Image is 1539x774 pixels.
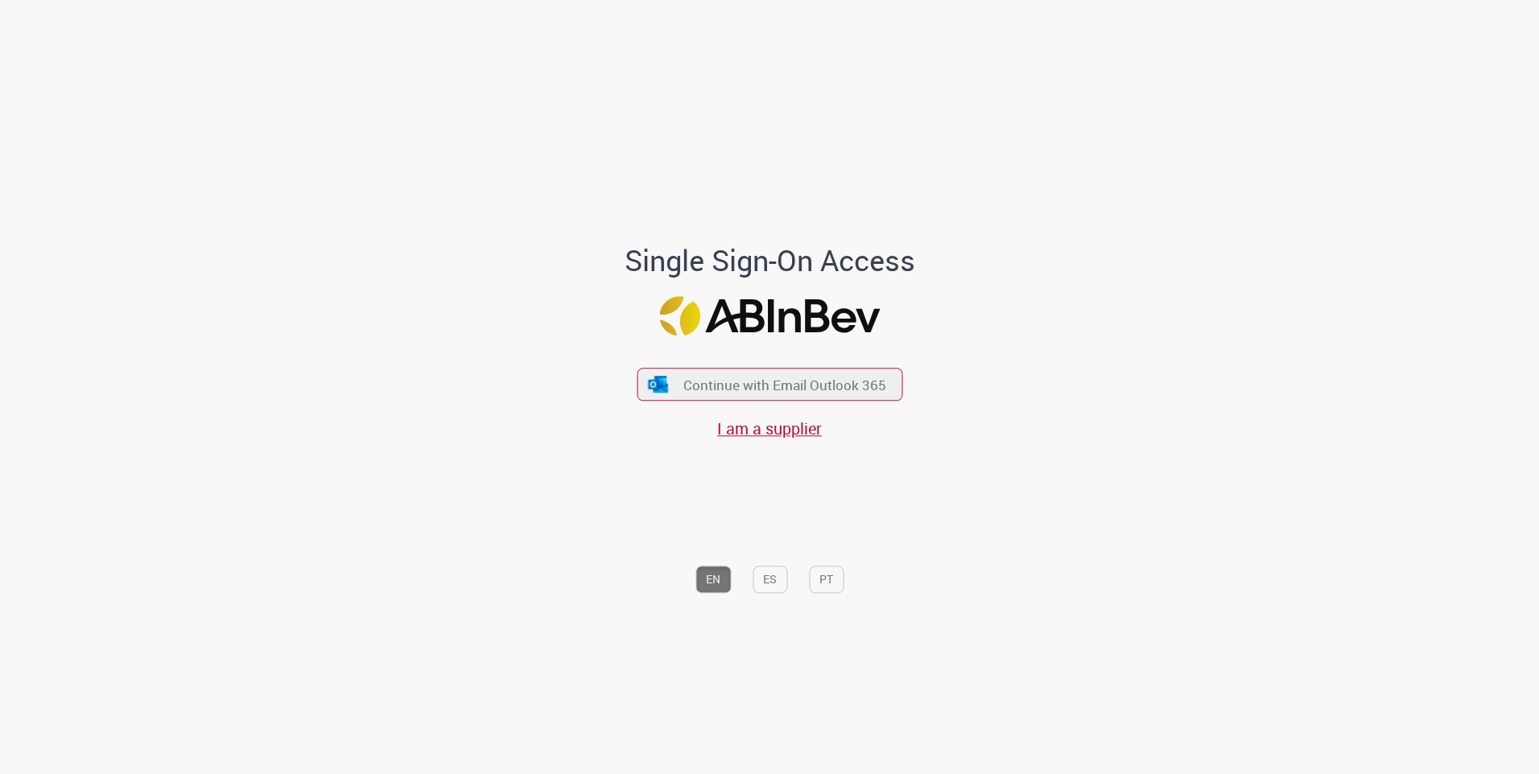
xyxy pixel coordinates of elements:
button: ES [753,566,787,593]
button: PT [809,566,844,593]
button: EN [695,566,731,593]
img: ícone Azure/Microsoft 360 [647,376,670,393]
span: Continue with Email Outlook 365 [683,376,886,394]
button: ícone Azure/Microsoft 360 Continue with Email Outlook 365 [637,368,902,401]
h1: Single Sign-On Access [547,245,993,278]
a: I am a supplier [717,418,822,440]
img: Logo ABInBev [659,296,880,336]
